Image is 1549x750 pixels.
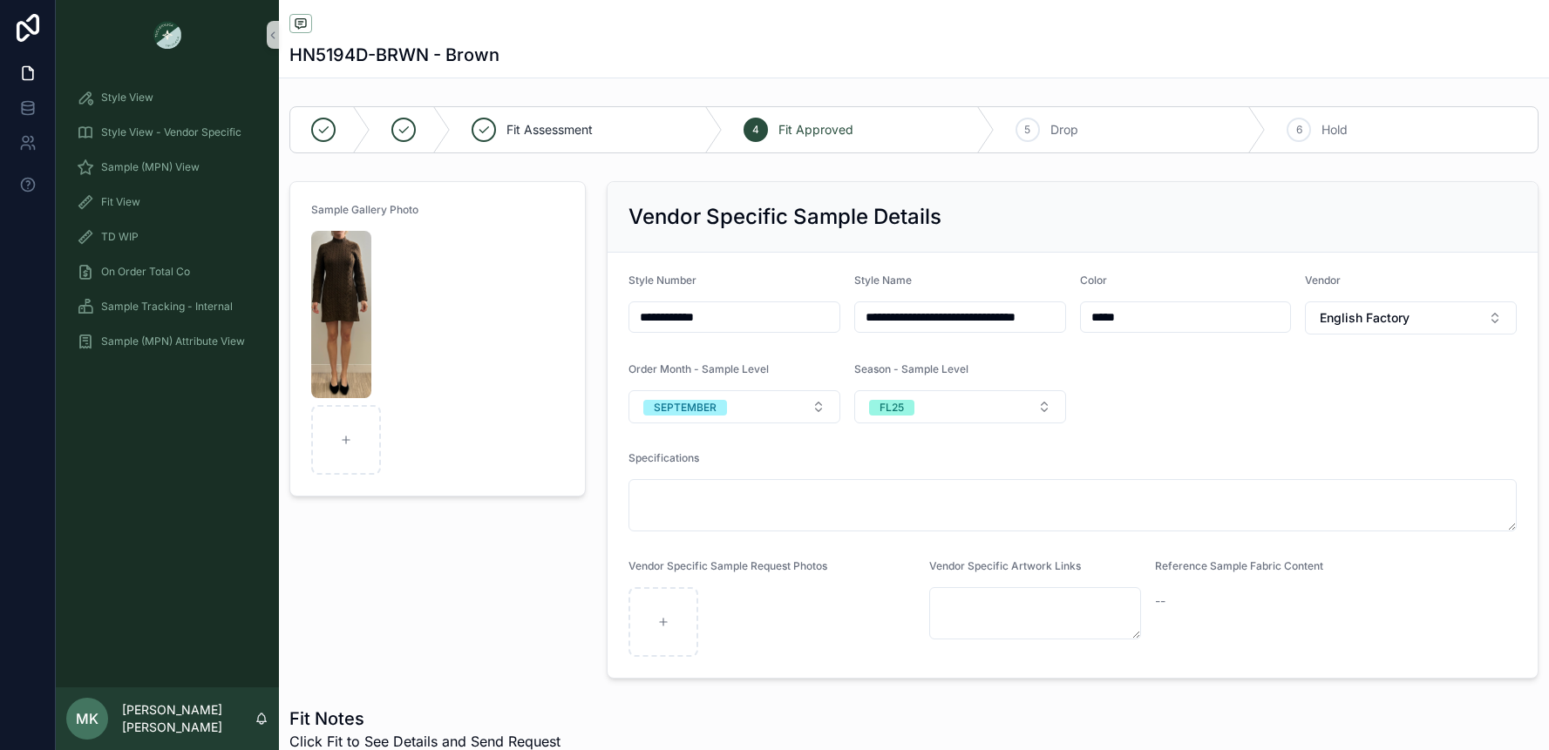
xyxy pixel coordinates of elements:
[66,186,268,218] a: Fit View
[1296,123,1302,137] span: 6
[153,21,181,49] img: App logo
[101,91,153,105] span: Style View
[628,274,696,287] span: Style Number
[1305,301,1517,334] button: Select Button
[1155,559,1323,572] span: Reference Sample Fabric Content
[628,362,769,375] span: Order Month - Sample Level
[929,559,1081,572] span: Vendor Specific Artwork Links
[854,274,912,287] span: Style Name
[1320,309,1410,327] span: English Factory
[289,706,560,731] h1: Fit Notes
[1155,592,1165,610] span: --
[1050,121,1078,139] span: Drop
[66,291,268,322] a: Sample Tracking - Internal
[778,121,853,139] span: Fit Approved
[311,203,418,216] span: Sample Gallery Photo
[628,559,827,572] span: Vendor Specific Sample Request Photos
[628,451,699,464] span: Specifications
[66,221,268,253] a: TD WIP
[880,400,904,416] div: FL25
[289,43,499,67] h1: HN5194D-BRWN - Brown
[1305,274,1341,287] span: Vendor
[1080,274,1107,287] span: Color
[101,125,241,139] span: Style View - Vendor Specific
[101,334,245,348] span: Sample (MPN) Attribute View
[66,326,268,357] a: Sample (MPN) Attribute View
[854,362,968,375] span: Season - Sample Level
[101,230,139,244] span: TD WIP
[752,123,759,137] span: 4
[654,400,717,416] div: SEPTEMBER
[76,708,99,729] span: MK
[311,231,371,398] img: Screenshot-2025-08-11-at-11.56.29-AM.png
[1024,123,1030,137] span: 5
[122,701,255,736] p: [PERSON_NAME] [PERSON_NAME]
[66,152,268,183] a: Sample (MPN) View
[66,256,268,287] a: On Order Total Co
[56,70,279,380] div: scrollable content
[854,390,1066,423] button: Select Button
[628,203,941,231] h2: Vendor Specific Sample Details
[66,82,268,113] a: Style View
[101,265,190,279] span: On Order Total Co
[1321,121,1348,139] span: Hold
[101,195,140,209] span: Fit View
[628,390,840,423] button: Select Button
[66,117,268,148] a: Style View - Vendor Specific
[101,300,233,314] span: Sample Tracking - Internal
[101,160,200,174] span: Sample (MPN) View
[506,121,593,139] span: Fit Assessment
